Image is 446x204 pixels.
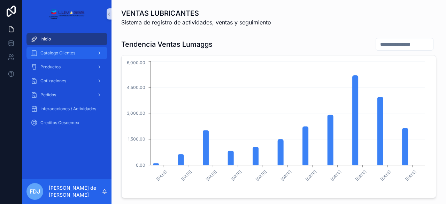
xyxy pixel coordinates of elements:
[40,106,96,112] span: Interaccciones / Actividades
[26,33,107,45] a: Inicio
[40,36,51,42] span: Inicio
[40,92,56,98] span: Pedidos
[127,111,145,116] tspan: 3,000.00
[405,169,417,182] text: [DATE]
[26,75,107,87] a: Cotizaciones
[49,8,84,20] img: App logo
[126,60,432,194] div: chart
[155,169,168,182] text: [DATE]
[121,18,271,27] span: Sistema de registro de actividades, ventas y seguimiento
[40,120,79,126] span: Creditos Cescemex
[49,184,102,198] p: [PERSON_NAME] de [PERSON_NAME]
[26,61,107,73] a: Productos
[40,78,66,84] span: Cotizaciones
[330,169,342,182] text: [DATE]
[26,103,107,115] a: Interaccciones / Actividades
[40,50,75,56] span: Catalogo Clientes
[180,169,193,182] text: [DATE]
[305,169,317,182] text: [DATE]
[40,64,61,70] span: Productos
[121,39,213,49] h1: Tendencia Ventas Lumaggs
[255,169,268,182] text: [DATE]
[121,8,271,18] h1: VENTAS LUBRICANTES
[205,169,218,182] text: [DATE]
[230,169,243,182] text: [DATE]
[30,187,40,196] span: FdJ
[280,169,292,182] text: [DATE]
[26,89,107,101] a: Pedidos
[136,163,145,168] tspan: 0.00
[26,116,107,129] a: Creditos Cescemex
[127,85,145,90] tspan: 4,500.00
[22,28,111,138] div: scrollable content
[355,169,367,182] text: [DATE]
[379,169,392,182] text: [DATE]
[128,136,145,142] tspan: 1,500.00
[26,47,107,59] a: Catalogo Clientes
[127,60,145,65] tspan: 6,000.00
